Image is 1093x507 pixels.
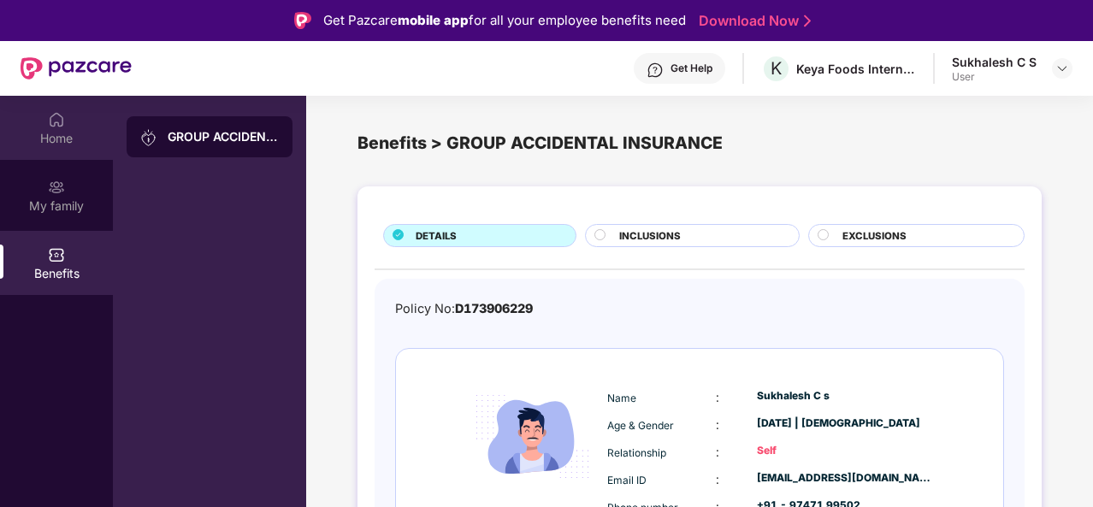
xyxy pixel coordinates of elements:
[757,416,933,432] div: [DATE] | [DEMOGRAPHIC_DATA]
[619,228,681,244] span: INCLUSIONS
[357,130,1042,156] div: Benefits > GROUP ACCIDENTAL INSURANCE
[416,228,457,244] span: DETAILS
[771,58,782,79] span: K
[323,10,686,31] div: Get Pazcare for all your employee benefits need
[398,12,469,28] strong: mobile app
[294,12,311,29] img: Logo
[48,246,65,263] img: svg+xml;base64,PHN2ZyBpZD0iQmVuZWZpdHMiIHhtbG5zPSJodHRwOi8vd3d3LnczLm9yZy8yMDAwL3N2ZyIgd2lkdGg9Ij...
[395,299,533,319] div: Policy No:
[716,445,719,459] span: :
[757,470,933,486] div: [EMAIL_ADDRESS][DOMAIN_NAME]
[455,301,533,315] span: D173906229
[647,62,664,79] img: svg+xml;base64,PHN2ZyBpZD0iSGVscC0zMngzMiIgeG1sbnM9Imh0dHA6Ly93d3cudzMub3JnLzIwMDAvc3ZnIiB3aWR0aD...
[48,111,65,128] img: svg+xml;base64,PHN2ZyBpZD0iSG9tZSIgeG1sbnM9Imh0dHA6Ly93d3cudzMub3JnLzIwMDAvc3ZnIiB3aWR0aD0iMjAiIG...
[757,388,933,404] div: Sukhalesh C s
[716,472,719,486] span: :
[716,390,719,404] span: :
[1055,62,1069,75] img: svg+xml;base64,PHN2ZyBpZD0iRHJvcGRvd24tMzJ4MzIiIHhtbG5zPSJodHRwOi8vd3d3LnczLm9yZy8yMDAwL3N2ZyIgd2...
[168,128,279,145] div: GROUP ACCIDENTAL INSURANCE
[671,62,712,75] div: Get Help
[796,61,916,77] div: Keya Foods International Private Limited
[21,57,132,80] img: New Pazcare Logo
[607,392,636,404] span: Name
[952,54,1037,70] div: Sukhalesh C S
[607,446,666,459] span: Relationship
[804,12,811,30] img: Stroke
[607,419,674,432] span: Age & Gender
[699,12,806,30] a: Download Now
[48,179,65,196] img: svg+xml;base64,PHN2ZyB3aWR0aD0iMjAiIGhlaWdodD0iMjAiIHZpZXdCb3g9IjAgMCAyMCAyMCIgZmlsbD0ibm9uZSIgeG...
[757,443,933,459] div: Self
[842,228,907,244] span: EXCLUSIONS
[140,129,157,146] img: svg+xml;base64,PHN2ZyB3aWR0aD0iMjAiIGhlaWdodD0iMjAiIHZpZXdCb3g9IjAgMCAyMCAyMCIgZmlsbD0ibm9uZSIgeG...
[716,417,719,432] span: :
[607,474,647,486] span: Email ID
[462,366,603,507] img: icon
[952,70,1037,84] div: User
